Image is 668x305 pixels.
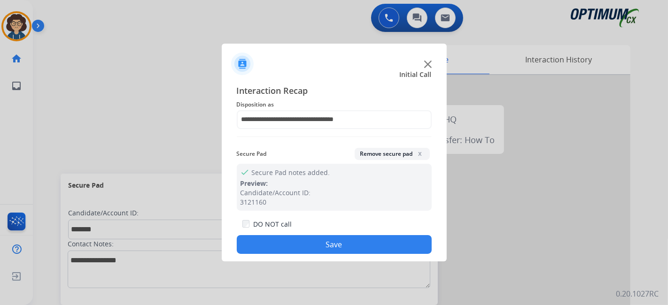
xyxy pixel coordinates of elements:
[616,288,659,299] p: 0.20.1027RC
[241,168,248,175] mat-icon: check
[231,53,254,75] img: contactIcon
[253,220,292,229] label: DO NOT call
[400,70,432,79] span: Initial Call
[241,188,428,207] div: Candidate/Account ID: 3121160
[355,148,430,160] button: Remove secure padx
[237,164,432,211] div: Secure Pad notes added.
[237,99,432,110] span: Disposition as
[237,148,267,160] span: Secure Pad
[241,179,268,188] span: Preview:
[417,150,424,157] span: x
[237,84,432,99] span: Interaction Recap
[237,235,432,254] button: Save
